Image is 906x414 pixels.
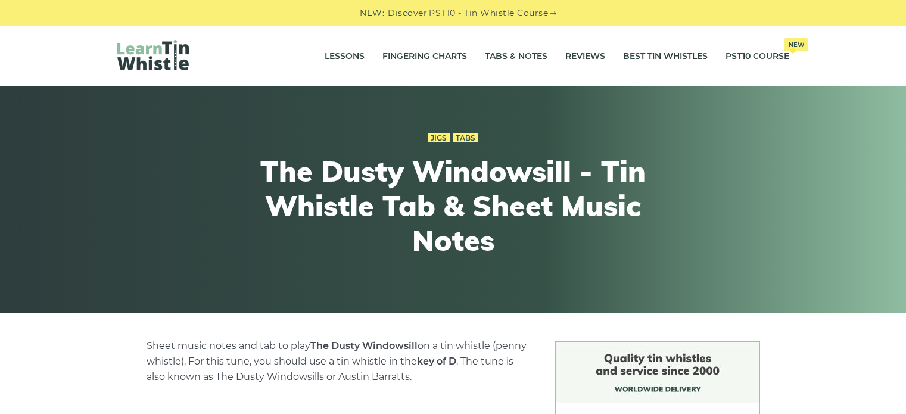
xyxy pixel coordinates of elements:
a: Fingering Charts [382,42,467,71]
img: LearnTinWhistle.com [117,40,189,70]
strong: key of D [417,356,456,367]
a: Reviews [565,42,605,71]
a: Best Tin Whistles [623,42,708,71]
a: Lessons [325,42,365,71]
p: Sheet music notes and tab to play on a tin whistle (penny whistle). For this tune, you should use... [147,338,527,385]
a: Jigs [428,133,450,143]
span: New [784,38,808,51]
h1: The Dusty Windowsill - Tin Whistle Tab & Sheet Music Notes [234,154,673,257]
a: Tabs & Notes [485,42,547,71]
a: Tabs [453,133,478,143]
a: PST10 CourseNew [726,42,789,71]
strong: The Dusty Windowsill [310,340,418,351]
